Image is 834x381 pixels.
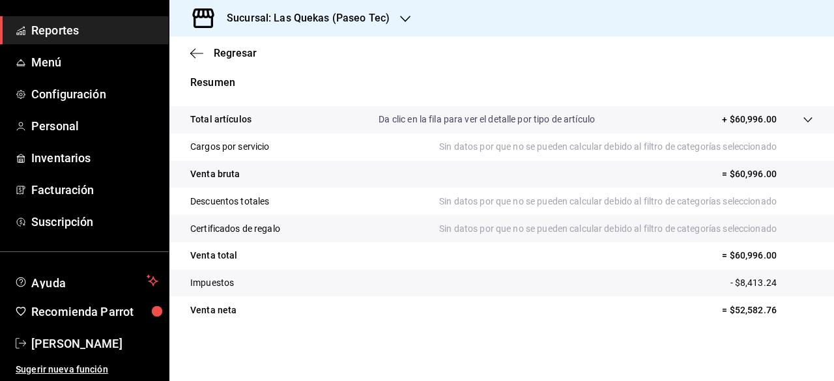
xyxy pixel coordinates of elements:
p: + $60,996.00 [722,113,777,126]
span: Ayuda [31,273,141,289]
p: = $60,996.00 [722,167,813,181]
p: Resumen [190,75,813,91]
span: Regresar [214,47,257,59]
span: [PERSON_NAME] [31,335,158,352]
p: = $52,582.76 [722,303,813,317]
p: Venta bruta [190,167,240,181]
p: = $60,996.00 [722,249,813,262]
p: Da clic en la fila para ver el detalle por tipo de artículo [379,113,595,126]
span: Reportes [31,21,158,39]
p: Cargos por servicio [190,140,270,154]
p: Descuentos totales [190,195,269,208]
p: Sin datos por que no se pueden calcular debido al filtro de categorías seleccionado [439,140,813,154]
button: Regresar [190,47,257,59]
p: Sin datos por que no se pueden calcular debido al filtro de categorías seleccionado [439,222,813,236]
span: Inventarios [31,149,158,167]
span: Sugerir nueva función [16,363,158,376]
h3: Sucursal: Las Quekas (Paseo Tec) [216,10,390,26]
p: Certificados de regalo [190,222,280,236]
p: - $8,413.24 [730,276,813,290]
p: Venta neta [190,303,237,317]
span: Suscripción [31,213,158,231]
p: Venta total [190,249,237,262]
span: Recomienda Parrot [31,303,158,320]
span: Menú [31,53,158,71]
p: Impuestos [190,276,234,290]
span: Personal [31,117,158,135]
span: Facturación [31,181,158,199]
span: Configuración [31,85,158,103]
p: Total artículos [190,113,252,126]
p: Sin datos por que no se pueden calcular debido al filtro de categorías seleccionado [439,195,813,208]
